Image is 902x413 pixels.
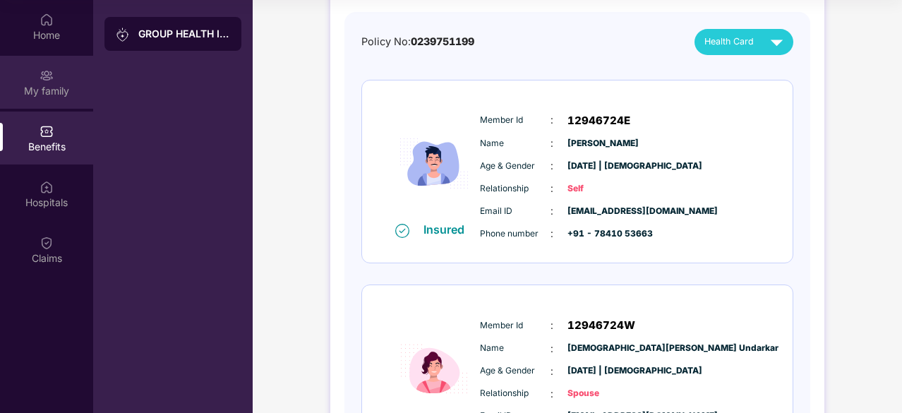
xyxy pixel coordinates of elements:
[551,112,553,128] span: :
[567,227,638,241] span: +91 - 78410 53663
[551,226,553,241] span: :
[361,34,474,50] div: Policy No:
[480,114,551,127] span: Member Id
[411,35,474,47] span: 0239751199
[480,342,551,355] span: Name
[40,13,54,27] img: svg+xml;base64,PHN2ZyBpZD0iSG9tZSIgeG1sbnM9Imh0dHA6Ly93d3cudzMub3JnLzIwMDAvc3ZnIiB3aWR0aD0iMjAiIG...
[551,181,553,196] span: :
[567,317,635,334] span: 12946724W
[480,319,551,333] span: Member Id
[40,236,54,250] img: svg+xml;base64,PHN2ZyBpZD0iQ2xhaW0iIHhtbG5zPSJodHRwOi8vd3d3LnczLm9yZy8yMDAwL3N2ZyIgd2lkdGg9IjIwIi...
[480,182,551,196] span: Relationship
[551,203,553,219] span: :
[395,224,409,238] img: svg+xml;base64,PHN2ZyB4bWxucz0iaHR0cDovL3d3dy53My5vcmcvMjAwMC9zdmciIHdpZHRoPSIxNiIgaGVpZ2h0PSIxNi...
[480,227,551,241] span: Phone number
[551,364,553,379] span: :
[567,112,630,129] span: 12946724E
[40,124,54,138] img: svg+xml;base64,PHN2ZyBpZD0iQmVuZWZpdHMiIHhtbG5zPSJodHRwOi8vd3d3LnczLm9yZy8yMDAwL3N2ZyIgd2lkdGg9Ij...
[704,35,754,49] span: Health Card
[480,364,551,378] span: Age & Gender
[392,105,476,222] img: icon
[40,180,54,194] img: svg+xml;base64,PHN2ZyBpZD0iSG9zcGl0YWxzIiB4bWxucz0iaHR0cDovL3d3dy53My5vcmcvMjAwMC9zdmciIHdpZHRoPS...
[138,27,230,41] div: GROUP HEALTH INSURANCE
[694,29,793,55] button: Health Card
[551,158,553,174] span: :
[567,342,638,355] span: [DEMOGRAPHIC_DATA][PERSON_NAME] Undarkar
[567,137,638,150] span: [PERSON_NAME]
[40,68,54,83] img: svg+xml;base64,PHN2ZyB3aWR0aD0iMjAiIGhlaWdodD0iMjAiIHZpZXdCb3g9IjAgMCAyMCAyMCIgZmlsbD0ibm9uZSIgeG...
[567,364,638,378] span: [DATE] | [DEMOGRAPHIC_DATA]
[764,30,789,54] img: svg+xml;base64,PHN2ZyB4bWxucz0iaHR0cDovL3d3dy53My5vcmcvMjAwMC9zdmciIHZpZXdCb3g9IjAgMCAyNCAyNCIgd2...
[551,136,553,151] span: :
[423,222,473,237] div: Insured
[480,205,551,218] span: Email ID
[567,160,638,173] span: [DATE] | [DEMOGRAPHIC_DATA]
[551,341,553,357] span: :
[480,137,551,150] span: Name
[480,160,551,173] span: Age & Gender
[567,387,638,400] span: Spouse
[551,318,553,333] span: :
[480,387,551,400] span: Relationship
[116,28,130,42] img: svg+xml;base64,PHN2ZyB3aWR0aD0iMjAiIGhlaWdodD0iMjAiIHZpZXdCb3g9IjAgMCAyMCAyMCIgZmlsbD0ibm9uZSIgeG...
[567,182,638,196] span: Self
[551,386,553,402] span: :
[567,205,638,218] span: [EMAIL_ADDRESS][DOMAIN_NAME]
